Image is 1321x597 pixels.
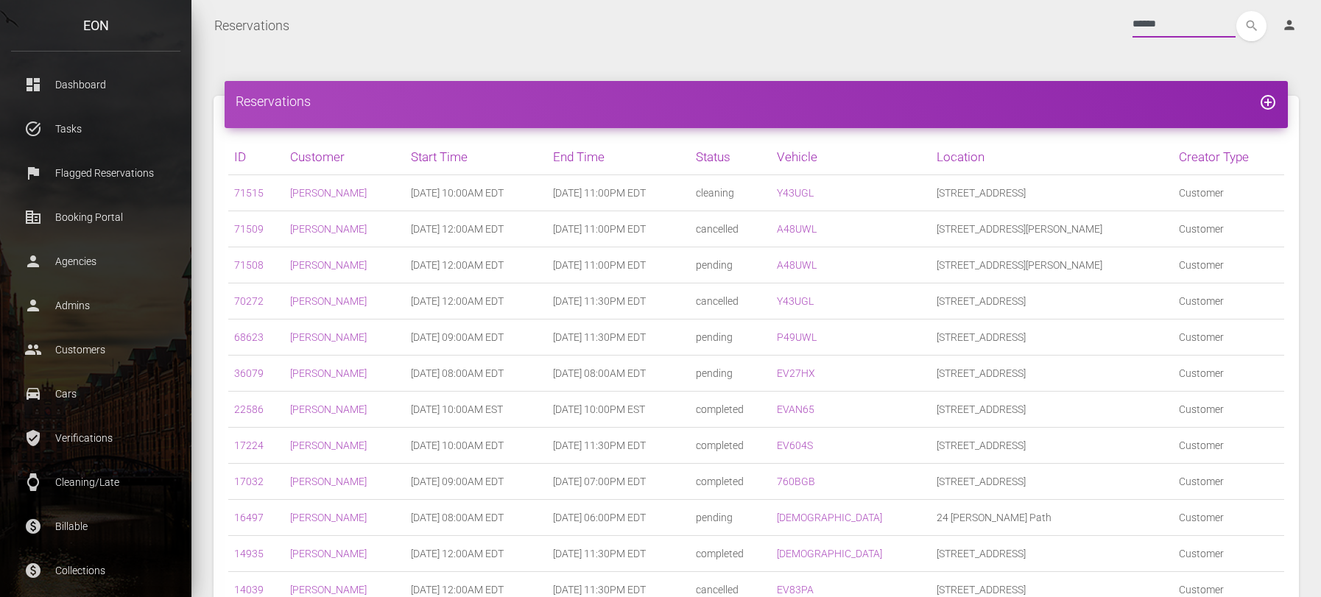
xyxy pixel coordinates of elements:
td: [DATE] 10:00AM EDT [405,428,548,464]
a: paid Collections [11,552,180,589]
a: 14935 [234,548,264,559]
p: Agencies [22,250,169,272]
td: [STREET_ADDRESS] [931,392,1173,428]
i: add_circle_outline [1259,93,1277,111]
a: [PERSON_NAME] [290,223,367,235]
td: Customer [1173,392,1284,428]
td: [STREET_ADDRESS][PERSON_NAME] [931,211,1173,247]
p: Customers [22,339,169,361]
td: Customer [1173,356,1284,392]
a: add_circle_outline [1259,93,1277,109]
td: [DATE] 07:00PM EDT [547,464,690,500]
a: [PERSON_NAME] [290,548,367,559]
th: Creator Type [1173,139,1284,175]
a: [PERSON_NAME] [290,367,367,379]
a: EV27HX [777,367,815,379]
a: paid Billable [11,508,180,545]
a: 71515 [234,187,264,199]
a: [PERSON_NAME] [290,584,367,596]
a: flag Flagged Reservations [11,155,180,191]
td: [DATE] 12:00AM EDT [405,536,548,572]
td: [STREET_ADDRESS] [931,464,1173,500]
p: Billable [22,515,169,537]
td: [DATE] 12:00AM EDT [405,211,548,247]
p: Verifications [22,427,169,449]
a: A48UWL [777,223,817,235]
td: Customer [1173,211,1284,247]
a: corporate_fare Booking Portal [11,199,180,236]
a: 70272 [234,295,264,307]
a: [DEMOGRAPHIC_DATA] [777,512,882,523]
td: [STREET_ADDRESS] [931,319,1173,356]
td: [DATE] 12:00AM EDT [405,247,548,283]
a: [PERSON_NAME] [290,187,367,199]
i: person [1282,18,1297,32]
a: 14039 [234,584,264,596]
td: [DATE] 11:30PM EDT [547,319,690,356]
td: pending [690,247,771,283]
p: Collections [22,559,169,582]
td: [DATE] 10:00AM EST [405,392,548,428]
a: A48UWL [777,259,817,271]
a: [PERSON_NAME] [290,476,367,487]
h4: Reservations [236,92,1277,110]
th: Status [690,139,771,175]
a: drive_eta Cars [11,375,180,412]
a: 16497 [234,512,264,523]
td: [DATE] 11:30PM EDT [547,536,690,572]
a: [PERSON_NAME] [290,331,367,343]
td: 24 [PERSON_NAME] Path [931,500,1173,536]
a: 17224 [234,439,264,451]
th: Customer [284,139,405,175]
td: [DATE] 11:30PM EDT [547,428,690,464]
a: 71509 [234,223,264,235]
td: [DATE] 11:00PM EDT [547,247,690,283]
td: cleaning [690,175,771,211]
a: watch Cleaning/Late [11,464,180,501]
a: Reservations [214,7,289,44]
td: Customer [1173,464,1284,500]
td: pending [690,356,771,392]
td: Customer [1173,283,1284,319]
a: dashboard Dashboard [11,66,180,103]
td: cancelled [690,283,771,319]
td: completed [690,392,771,428]
a: EV604S [777,439,813,451]
a: [DEMOGRAPHIC_DATA] [777,548,882,559]
a: person [1271,11,1310,40]
td: [STREET_ADDRESS] [931,428,1173,464]
a: 17032 [234,476,264,487]
th: Vehicle [771,139,931,175]
a: person Admins [11,287,180,324]
th: ID [228,139,284,175]
td: [STREET_ADDRESS] [931,283,1173,319]
td: Customer [1173,428,1284,464]
td: completed [690,428,771,464]
p: Cleaning/Late [22,471,169,493]
td: [DATE] 11:00PM EDT [547,175,690,211]
td: [STREET_ADDRESS] [931,175,1173,211]
td: [DATE] 11:30PM EDT [547,283,690,319]
a: [PERSON_NAME] [290,512,367,523]
td: Customer [1173,500,1284,536]
td: pending [690,500,771,536]
td: Customer [1173,319,1284,356]
p: Flagged Reservations [22,162,169,184]
a: [PERSON_NAME] [290,439,367,451]
td: completed [690,464,771,500]
td: [DATE] 08:00AM EDT [405,500,548,536]
td: [STREET_ADDRESS][PERSON_NAME] [931,247,1173,283]
a: 36079 [234,367,264,379]
a: [PERSON_NAME] [290,403,367,415]
td: [DATE] 06:00PM EDT [547,500,690,536]
th: Location [931,139,1173,175]
td: [STREET_ADDRESS] [931,536,1173,572]
i: search [1236,11,1267,41]
td: Customer [1173,247,1284,283]
a: EVAN65 [777,403,814,415]
p: Booking Portal [22,206,169,228]
p: Cars [22,383,169,405]
td: Customer [1173,536,1284,572]
td: [DATE] 08:00AM EDT [405,356,548,392]
a: EV83PA [777,584,814,596]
